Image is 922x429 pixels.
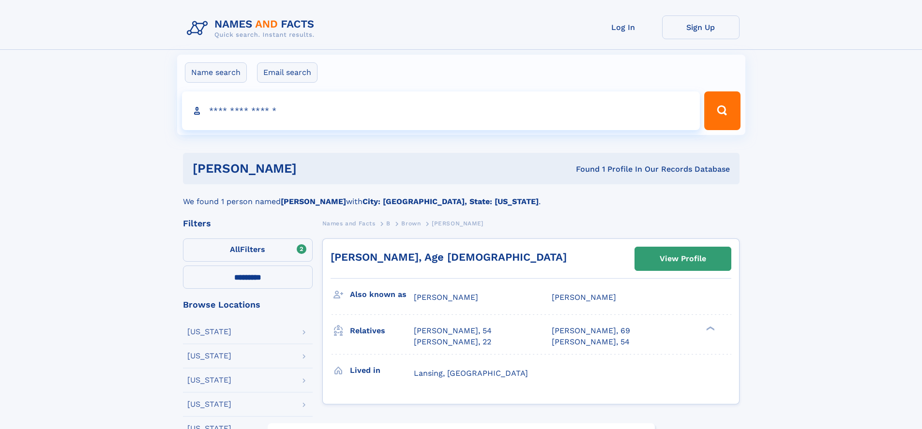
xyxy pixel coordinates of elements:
div: ❯ [704,325,715,332]
img: Logo Names and Facts [183,15,322,42]
h3: Also known as [350,286,414,303]
a: [PERSON_NAME], Age [DEMOGRAPHIC_DATA] [331,251,567,263]
a: [PERSON_NAME], 69 [552,325,630,336]
b: City: [GEOGRAPHIC_DATA], State: [US_STATE] [363,197,539,206]
div: Found 1 Profile In Our Records Database [436,164,730,175]
span: B [386,220,391,227]
span: Lansing, [GEOGRAPHIC_DATA] [414,369,528,378]
div: We found 1 person named with . [183,184,740,207]
div: [US_STATE] [187,328,231,336]
h3: Relatives [350,323,414,339]
a: [PERSON_NAME], 22 [414,337,491,347]
label: Email search [257,62,317,83]
div: Filters [183,219,313,228]
span: All [230,245,240,254]
a: [PERSON_NAME], 54 [552,337,630,347]
span: Brown [401,220,421,227]
div: Browse Locations [183,300,313,309]
div: View Profile [660,248,706,270]
div: [US_STATE] [187,376,231,384]
a: Brown [401,217,421,229]
b: [PERSON_NAME] [281,197,346,206]
div: [US_STATE] [187,400,231,408]
label: Filters [183,238,313,262]
a: [PERSON_NAME], 54 [414,325,492,336]
h1: [PERSON_NAME] [193,163,437,175]
a: View Profile [635,247,731,270]
a: Names and Facts [322,217,376,229]
span: [PERSON_NAME] [552,293,616,302]
label: Name search [185,62,247,83]
a: Log In [585,15,662,39]
a: Sign Up [662,15,740,39]
input: search input [182,91,700,130]
button: Search Button [704,91,740,130]
span: [PERSON_NAME] [432,220,484,227]
h3: Lived in [350,362,414,379]
div: [US_STATE] [187,352,231,360]
a: B [386,217,391,229]
span: [PERSON_NAME] [414,293,478,302]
